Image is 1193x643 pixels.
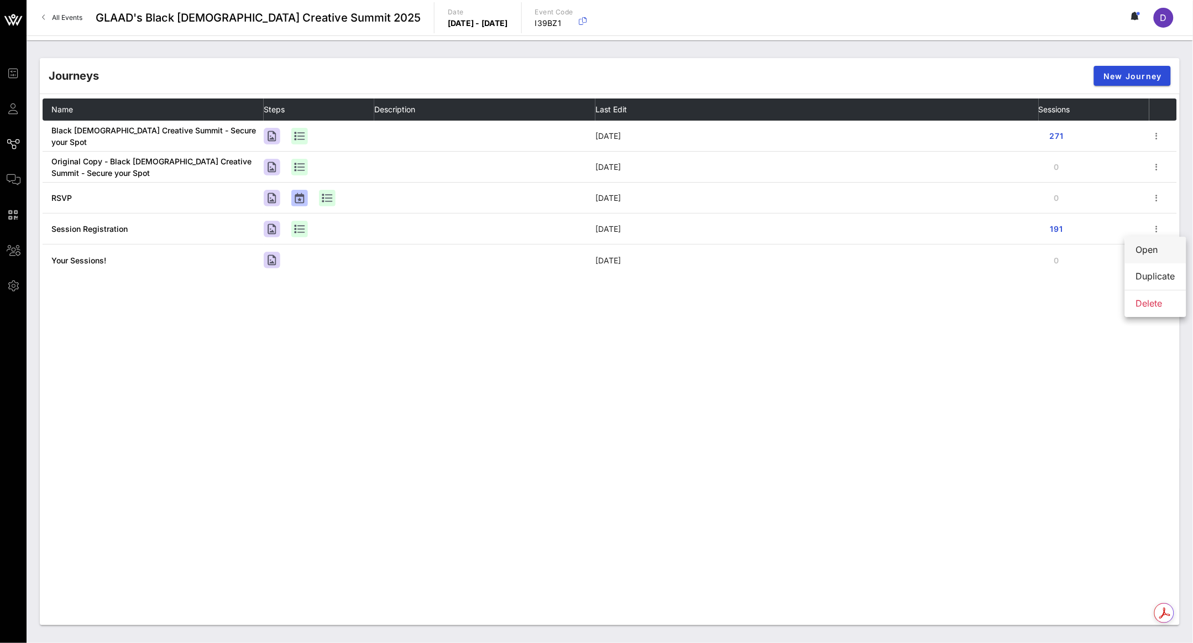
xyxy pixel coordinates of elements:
[595,193,621,203] span: [DATE]
[35,9,89,27] a: All Events
[49,68,99,84] div: Journeys
[595,131,621,141] span: [DATE]
[264,98,374,121] th: Steps
[52,13,82,22] span: All Events
[448,18,508,29] p: [DATE] - [DATE]
[535,18,573,29] p: I39BZ1
[595,224,621,234] span: [DATE]
[374,105,415,114] span: Description
[1094,66,1171,86] button: New Journey
[51,105,73,114] span: Name
[1136,271,1175,282] div: Duplicate
[51,193,72,203] a: RSVP
[1039,126,1074,146] button: 271
[1136,298,1175,309] div: Delete
[374,98,595,121] th: Description: Not sorted. Activate to sort ascending.
[535,7,573,18] p: Event Code
[1039,105,1070,114] span: Sessions
[43,98,264,121] th: Name: Not sorted. Activate to sort ascending.
[51,157,252,178] a: Original Copy - Black [DEMOGRAPHIC_DATA] Creative Summit - Secure your Spot
[51,126,256,147] a: Black [DEMOGRAPHIC_DATA] Creative Summit - Secure your Spot
[1039,98,1149,121] th: Sessions: Not sorted. Activate to sort ascending.
[1136,245,1175,255] div: Open
[448,7,508,18] p: Date
[1160,12,1167,23] span: D
[1048,131,1065,141] span: 271
[1039,219,1074,239] button: 191
[595,162,621,172] span: [DATE]
[51,256,106,265] a: Your Sessions!
[51,224,128,234] a: Session Registration
[595,98,1039,121] th: Last Edit: Not sorted. Activate to sort ascending.
[264,105,285,114] span: Steps
[96,9,421,26] span: GLAAD's Black [DEMOGRAPHIC_DATA] Creative Summit 2025
[595,256,621,265] span: [DATE]
[1154,8,1174,28] div: D
[1103,71,1162,81] span: New Journey
[595,105,627,114] span: Last Edit
[1048,224,1065,234] span: 191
